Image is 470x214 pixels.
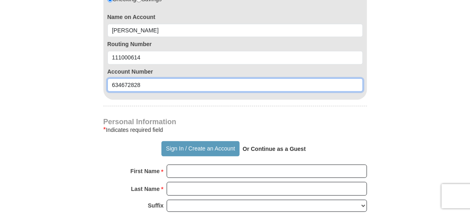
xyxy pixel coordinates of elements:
[107,68,363,76] label: Account Number
[103,125,367,135] div: Indicates required field
[131,165,160,177] strong: First Name
[107,13,363,21] label: Name on Account
[107,40,363,48] label: Routing Number
[243,146,306,152] strong: Or Continue as a Guest
[161,141,240,157] button: Sign In / Create an Account
[103,119,367,125] h4: Personal Information
[131,183,160,195] strong: Last Name
[148,200,164,211] strong: Suffix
